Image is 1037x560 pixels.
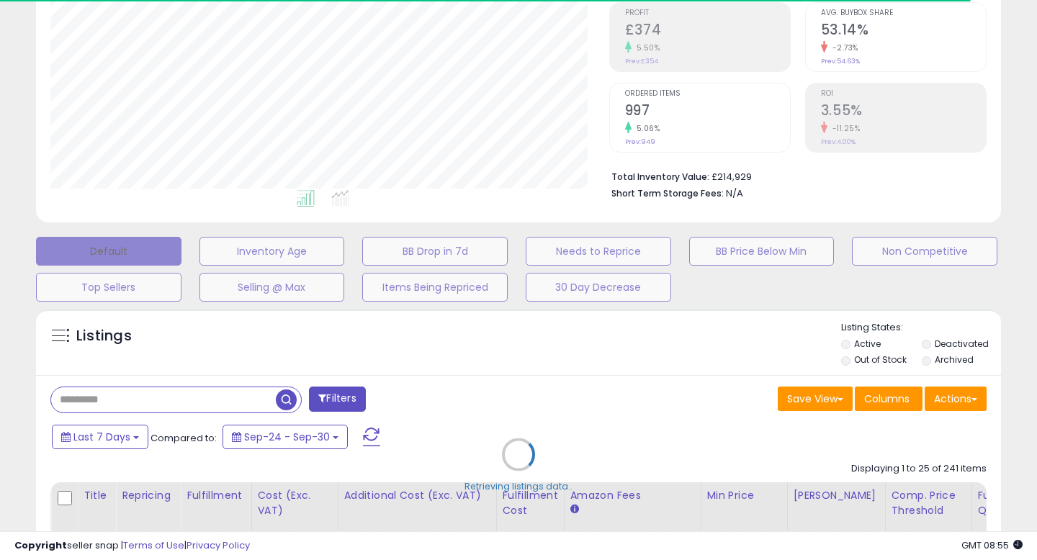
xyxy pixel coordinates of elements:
[827,42,858,53] small: -2.73%
[632,42,660,53] small: 5.50%
[36,273,181,302] button: Top Sellers
[726,186,743,200] span: N/A
[821,90,986,98] span: ROI
[625,90,790,98] span: Ordered Items
[625,137,655,146] small: Prev: 949
[362,273,508,302] button: Items Being Repriced
[625,102,790,122] h2: 997
[611,187,724,199] b: Short Term Storage Fees:
[526,237,671,266] button: Needs to Reprice
[821,102,986,122] h2: 3.55%
[625,22,790,41] h2: £374
[821,9,986,17] span: Avg. Buybox Share
[689,237,835,266] button: BB Price Below Min
[526,273,671,302] button: 30 Day Decrease
[464,479,573,492] div: Retrieving listings data..
[36,237,181,266] button: Default
[14,539,250,553] div: seller snap | |
[625,9,790,17] span: Profit
[632,123,660,134] small: 5.06%
[821,57,860,66] small: Prev: 54.63%
[611,167,976,184] li: £214,929
[362,237,508,266] button: BB Drop in 7d
[821,137,856,146] small: Prev: 4.00%
[821,22,986,41] h2: 53.14%
[199,273,345,302] button: Selling @ Max
[611,171,709,183] b: Total Inventory Value:
[199,237,345,266] button: Inventory Age
[625,57,658,66] small: Prev: £354
[852,237,997,266] button: Non Competitive
[827,123,861,134] small: -11.25%
[14,538,67,552] strong: Copyright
